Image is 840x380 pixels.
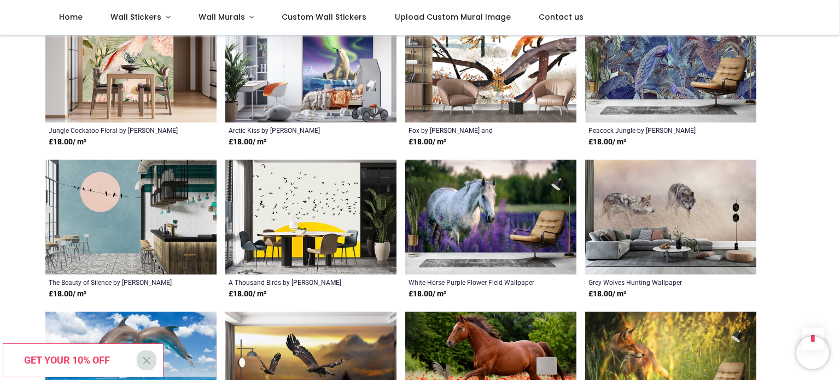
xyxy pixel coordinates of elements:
[796,336,829,369] iframe: Brevo live chat
[49,126,180,135] a: Jungle Cockatoo Floral by [PERSON_NAME]
[395,11,511,22] span: Upload Custom Mural Image
[539,11,584,22] span: Contact us
[199,11,245,22] span: Wall Murals
[588,278,720,287] a: Grey Wolves Hunting Wallpaper
[110,11,161,22] span: Wall Stickers
[588,289,626,300] strong: £ 18.00 / m²
[49,289,86,300] strong: £ 18.00 / m²
[585,8,756,122] img: Peacock Jungle Wall Mural by Andrea Haase
[49,137,86,148] strong: £ 18.00 / m²
[409,289,446,300] strong: £ 18.00 / m²
[229,289,266,300] strong: £ 18.00 / m²
[588,126,720,135] a: Peacock Jungle by [PERSON_NAME]
[225,8,396,122] img: Arctic Kiss Wall Mural by Jerry Lofaro
[405,160,576,274] img: White Horse Purple Flower Field Wall Mural Wallpaper
[409,137,446,148] strong: £ 18.00 / m²
[225,160,396,274] img: A Thousand Birds Wall Mural by BORIS DRASCHOFF
[588,137,626,148] strong: £ 18.00 / m²
[229,278,360,287] a: A Thousand Birds by [PERSON_NAME]
[585,160,756,274] img: Grey Wolves Hunting Wall Mural Wallpaper
[229,137,266,148] strong: £ 18.00 / m²
[229,126,360,135] a: Arctic Kiss by [PERSON_NAME]
[45,8,217,122] img: Jungle Cockatoo Floral Wall Mural by Uta Naumann
[49,278,180,287] a: The Beauty of Silence by [PERSON_NAME]
[59,11,83,22] span: Home
[405,8,576,122] img: Fox Wall Mural by Anna and Varvara Kendel
[45,160,217,274] img: The Beauty of Silence Wall Mural by BORIS DRASCHOFF
[282,11,366,22] span: Custom Wall Stickers
[409,278,540,287] a: White Horse Purple Flower Field Wallpaper
[409,126,540,135] a: Fox by [PERSON_NAME] and [PERSON_NAME]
